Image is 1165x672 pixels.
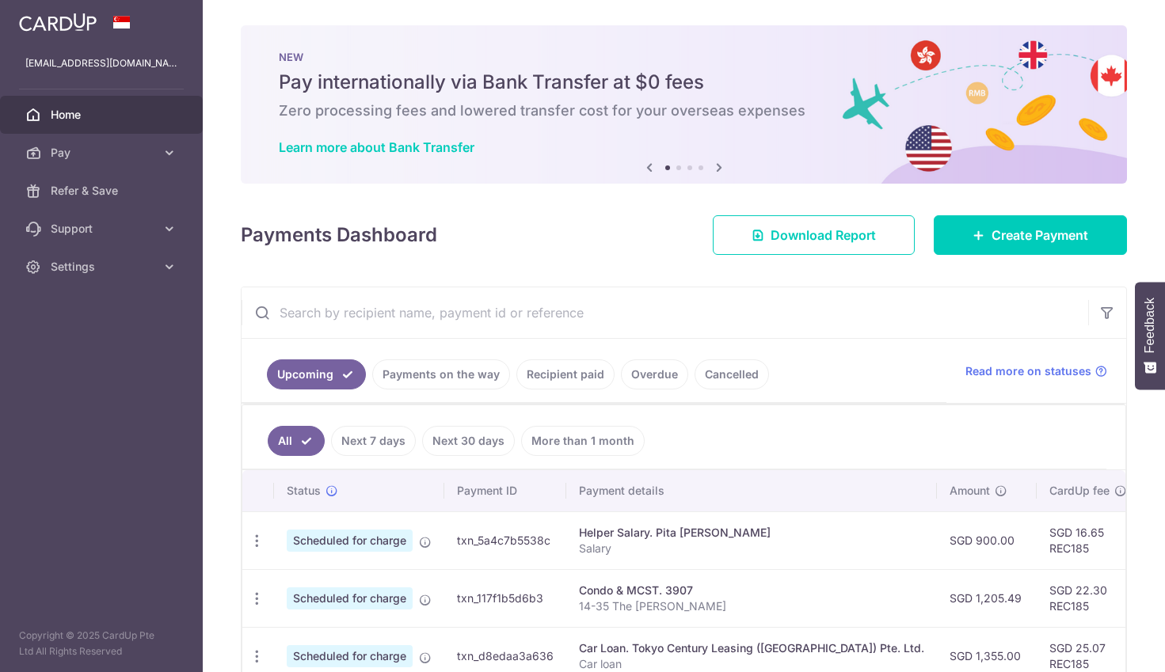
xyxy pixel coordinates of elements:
th: Payment ID [444,470,566,511]
a: Cancelled [695,359,769,389]
p: NEW [279,51,1089,63]
h4: Payments Dashboard [241,221,437,249]
th: Payment details [566,470,937,511]
td: SGD 900.00 [937,511,1037,569]
span: Home [51,107,155,123]
span: Create Payment [992,226,1088,245]
h6: Zero processing fees and lowered transfer cost for your overseas expenses [279,101,1089,120]
button: Feedback - Show survey [1135,282,1165,389]
span: Download Report [771,226,876,245]
img: Bank transfer banner [241,25,1127,184]
span: Scheduled for charge [287,587,413,609]
a: Read more on statuses [965,363,1107,379]
a: Next 7 days [331,426,416,456]
p: Salary [579,541,924,556]
td: SGD 16.65 REC185 [1037,511,1140,569]
a: All [268,426,325,456]
a: More than 1 month [521,426,645,456]
a: Next 30 days [422,426,515,456]
span: Feedback [1143,298,1157,353]
a: Upcoming [267,359,366,389]
span: Read more on statuses [965,363,1091,379]
span: Scheduled for charge [287,645,413,667]
span: Status [287,483,321,499]
p: 14-35 The [PERSON_NAME] [579,598,924,614]
td: txn_5a4c7b5538c [444,511,566,569]
a: Overdue [621,359,688,389]
a: Create Payment [934,215,1127,255]
a: Download Report [713,215,915,255]
h5: Pay internationally via Bank Transfer at $0 fees [279,70,1089,95]
a: Payments on the way [372,359,510,389]
img: CardUp [19,13,97,32]
td: SGD 22.30 REC185 [1037,569,1140,627]
input: Search by recipient name, payment id or reference [242,287,1088,338]
span: Support [51,221,155,237]
td: txn_117f1b5d6b3 [444,569,566,627]
td: SGD 1,205.49 [937,569,1037,627]
span: Amount [950,483,990,499]
a: Learn more about Bank Transfer [279,139,474,155]
span: Refer & Save [51,183,155,199]
span: Settings [51,259,155,275]
div: Condo & MCST. 3907 [579,583,924,598]
span: Pay [51,145,155,161]
p: Car loan [579,656,924,672]
div: Helper Salary. Pita [PERSON_NAME] [579,525,924,541]
span: Scheduled for charge [287,530,413,552]
span: CardUp fee [1049,483,1110,499]
p: [EMAIL_ADDRESS][DOMAIN_NAME] [25,55,177,71]
div: Car Loan. Tokyo Century Leasing ([GEOGRAPHIC_DATA]) Pte. Ltd. [579,640,924,656]
a: Recipient paid [516,359,615,389]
